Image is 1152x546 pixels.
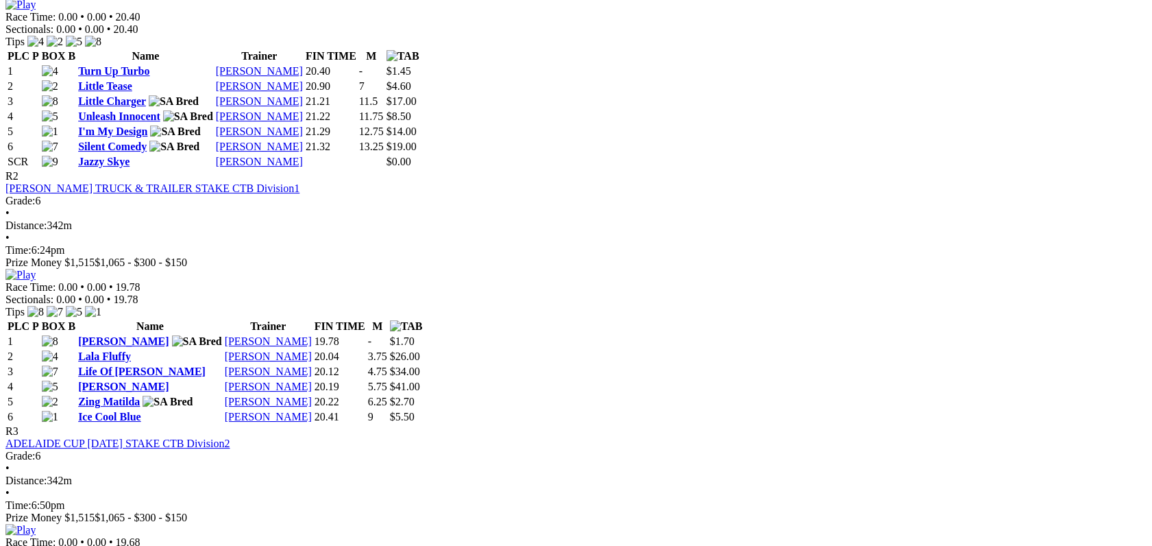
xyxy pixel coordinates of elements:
text: 4.75 [368,366,387,377]
a: [PERSON_NAME] [216,95,303,107]
span: B [68,50,75,62]
td: 1 [7,64,40,78]
span: 20.40 [116,11,140,23]
span: Distance: [5,475,47,486]
span: Grade: [5,450,36,462]
div: 342m [5,475,1147,487]
a: [PERSON_NAME] [225,351,312,362]
td: 20.22 [314,395,366,409]
span: $19.00 [387,141,417,152]
img: 5 [66,306,82,318]
img: 8 [27,306,44,318]
span: • [78,23,82,35]
span: • [109,11,113,23]
a: [PERSON_NAME] [216,80,303,92]
a: Zing Matilda [78,396,140,407]
img: 5 [42,381,58,393]
div: 6 [5,195,1147,207]
td: 19.78 [314,335,366,348]
td: 5 [7,125,40,139]
div: 342m [5,219,1147,232]
span: $0.00 [387,156,411,167]
img: 1 [42,411,58,423]
img: SA Bred [150,126,200,138]
text: 6.25 [368,396,387,407]
td: 21.29 [305,125,357,139]
td: 21.32 [305,140,357,154]
img: 2 [42,396,58,408]
img: 4 [42,65,58,78]
text: 9 [368,411,373,423]
span: 0.00 [85,294,104,305]
text: 11.5 [359,95,378,107]
span: PLC [8,320,29,332]
span: $2.70 [390,396,415,407]
img: TAB [387,50,419,62]
div: Prize Money $1,515 [5,257,1147,269]
td: 6 [7,410,40,424]
div: 6:24pm [5,244,1147,257]
a: [PERSON_NAME] [216,65,303,77]
img: 8 [85,36,101,48]
span: BOX [42,50,66,62]
span: 0.00 [58,11,77,23]
img: 5 [42,110,58,123]
td: 3 [7,95,40,108]
span: • [5,207,10,219]
span: R2 [5,170,19,182]
th: M [367,320,388,333]
span: Sectionals: [5,23,53,35]
span: 0.00 [87,281,106,293]
td: 20.12 [314,365,366,379]
span: Tips [5,36,25,47]
a: I'm My Design [78,126,147,137]
span: Tips [5,306,25,318]
img: SA Bred [149,141,199,153]
span: $17.00 [387,95,417,107]
span: • [107,294,111,305]
span: $8.50 [387,110,411,122]
img: 7 [42,141,58,153]
td: 20.04 [314,350,366,364]
span: • [80,11,84,23]
img: 5 [66,36,82,48]
span: • [107,23,111,35]
span: P [32,320,39,332]
text: 7 [359,80,365,92]
a: Silent Comedy [78,141,147,152]
td: 6 [7,140,40,154]
th: Name [77,49,214,63]
td: SCR [7,155,40,169]
span: 0.00 [56,23,75,35]
img: 2 [47,36,63,48]
span: • [78,294,82,305]
span: $1,065 - $300 - $150 [95,512,187,523]
span: P [32,50,39,62]
td: 1 [7,335,40,348]
text: 13.25 [359,141,384,152]
span: 0.00 [56,294,75,305]
td: 3 [7,365,40,379]
img: 8 [42,335,58,348]
a: [PERSON_NAME] [216,141,303,152]
th: M [358,49,384,63]
span: Time: [5,244,32,256]
img: SA Bred [143,396,193,408]
span: Distance: [5,219,47,231]
img: 4 [27,36,44,48]
span: Race Time: [5,11,56,23]
td: 20.41 [314,410,366,424]
span: 19.78 [116,281,140,293]
text: 5.75 [368,381,387,392]
img: SA Bred [149,95,199,108]
text: 12.75 [359,126,384,137]
img: TAB [390,320,423,333]
img: 1 [42,126,58,138]
img: SA Bred [163,110,213,123]
th: FIN TIME [314,320,366,333]
td: 20.90 [305,80,357,93]
text: 11.75 [359,110,383,122]
span: 0.00 [85,23,104,35]
a: [PERSON_NAME] [225,381,312,392]
span: $34.00 [390,366,420,377]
